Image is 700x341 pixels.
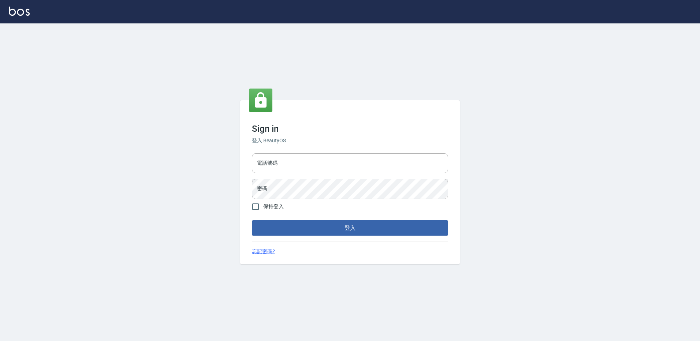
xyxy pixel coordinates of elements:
img: Logo [9,7,30,16]
span: 保持登入 [263,203,284,210]
a: 忘記密碼? [252,248,275,255]
h3: Sign in [252,124,448,134]
button: 登入 [252,220,448,236]
h6: 登入 BeautyOS [252,137,448,145]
